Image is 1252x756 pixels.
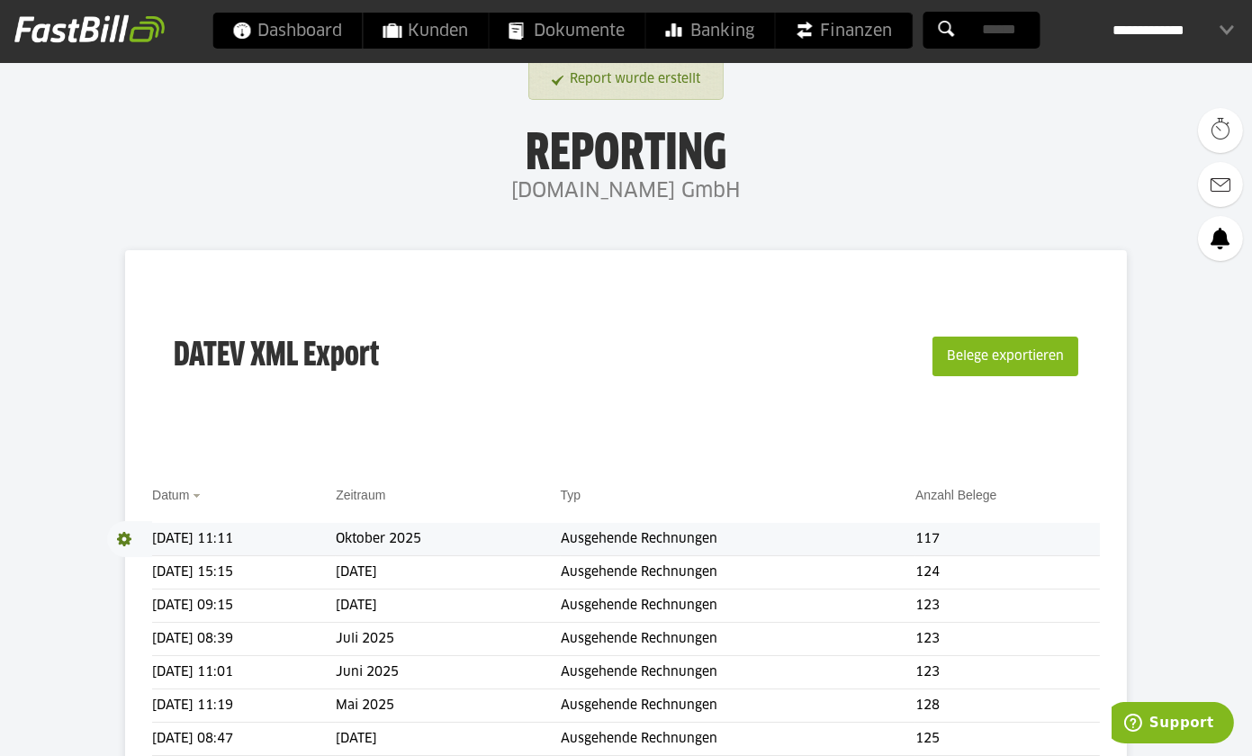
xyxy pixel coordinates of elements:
[561,523,916,556] td: Ausgehende Rechnungen
[795,13,892,49] span: Finanzen
[915,689,1100,723] td: 128
[915,589,1100,623] td: 123
[152,656,336,689] td: [DATE] 11:01
[915,623,1100,656] td: 123
[665,13,754,49] span: Banking
[212,13,362,49] a: Dashboard
[152,488,189,502] a: Datum
[336,589,560,623] td: [DATE]
[193,494,204,498] img: sort_desc.gif
[915,488,996,502] a: Anzahl Belege
[561,556,916,589] td: Ausgehende Rechnungen
[152,723,336,756] td: [DATE] 08:47
[915,723,1100,756] td: 125
[561,488,581,502] a: Typ
[915,523,1100,556] td: 117
[152,523,336,556] td: [DATE] 11:11
[561,589,916,623] td: Ausgehende Rechnungen
[180,127,1072,174] h1: Reporting
[561,656,916,689] td: Ausgehende Rechnungen
[152,589,336,623] td: [DATE] 09:15
[489,13,644,49] a: Dokumente
[915,556,1100,589] td: 124
[1112,702,1234,747] iframe: Öffnet ein Widget, in dem Sie weitere Informationen finden
[152,623,336,656] td: [DATE] 08:39
[336,523,560,556] td: Oktober 2025
[336,556,560,589] td: [DATE]
[363,13,488,49] a: Kunden
[336,623,560,656] td: Juli 2025
[561,723,916,756] td: Ausgehende Rechnungen
[336,488,385,502] a: Zeitraum
[336,656,560,689] td: Juni 2025
[561,689,916,723] td: Ausgehende Rechnungen
[645,13,774,49] a: Banking
[552,63,700,96] a: Report wurde erstellt
[14,14,165,43] img: fastbill_logo_white.png
[915,656,1100,689] td: 123
[775,13,912,49] a: Finanzen
[232,13,342,49] span: Dashboard
[336,689,560,723] td: Mai 2025
[509,13,625,49] span: Dokumente
[174,299,379,414] h3: DATEV XML Export
[561,623,916,656] td: Ausgehende Rechnungen
[152,689,336,723] td: [DATE] 11:19
[383,13,468,49] span: Kunden
[336,723,560,756] td: [DATE]
[152,556,336,589] td: [DATE] 15:15
[932,337,1078,376] button: Belege exportieren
